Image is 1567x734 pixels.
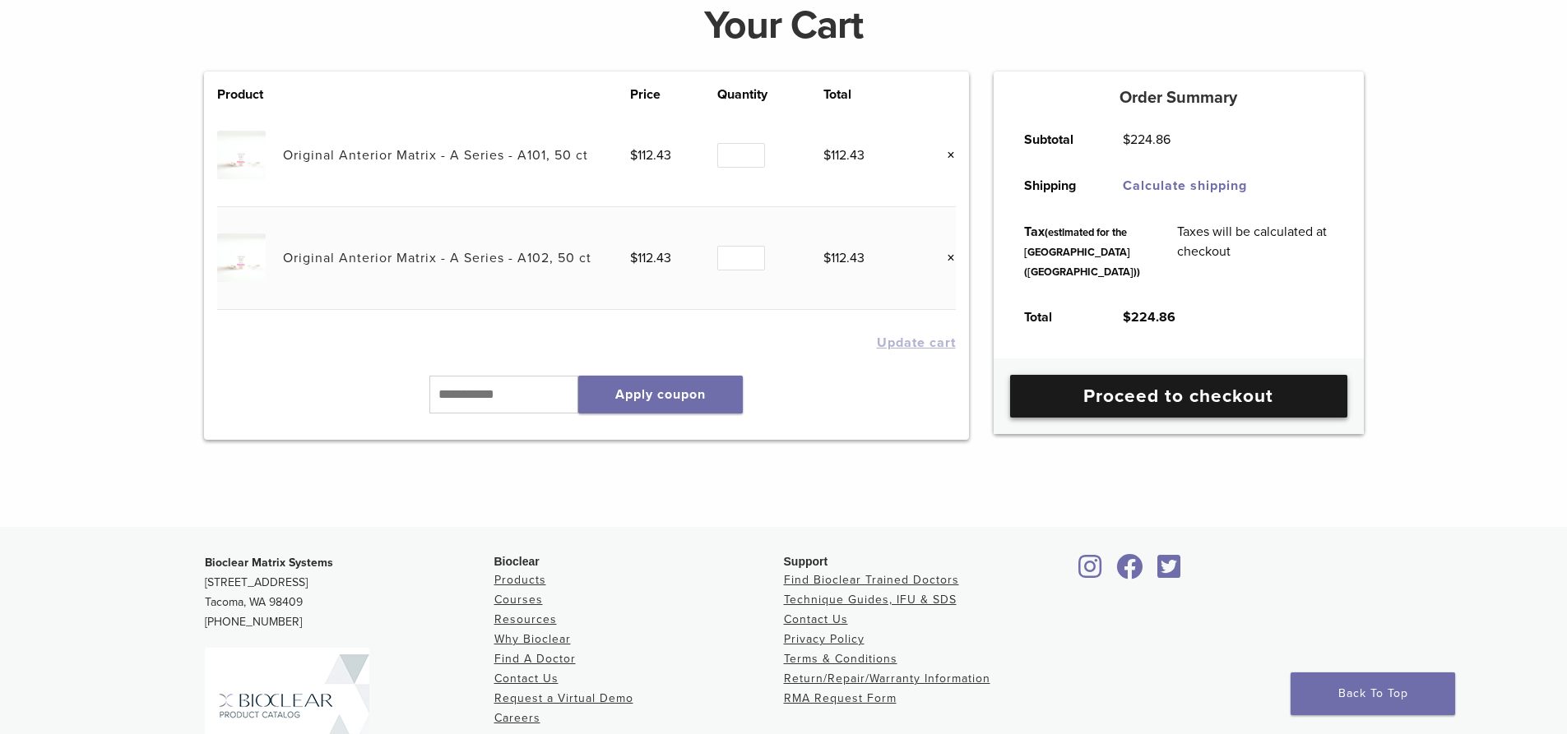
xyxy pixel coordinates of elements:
a: Courses [494,593,543,607]
span: $ [1123,309,1131,325]
bdi: 112.43 [823,147,865,164]
a: Technique Guides, IFU & SDS [784,593,957,607]
a: Contact Us [494,672,559,686]
button: Apply coupon [578,376,743,413]
a: Terms & Conditions [784,652,897,666]
span: $ [1123,132,1130,148]
a: RMA Request Form [784,691,897,705]
a: Original Anterior Matrix - A Series - A101, 50 ct [283,147,588,164]
span: Bioclear [494,555,540,568]
bdi: 112.43 [823,250,865,266]
bdi: 112.43 [630,147,671,164]
span: Support [784,555,828,568]
a: Bioclear [1152,564,1187,580]
bdi: 112.43 [630,250,671,266]
span: $ [630,250,637,266]
th: Subtotal [1006,117,1105,163]
a: Privacy Policy [784,632,865,646]
a: Return/Repair/Warranty Information [784,672,990,686]
th: Quantity [717,85,823,104]
a: Calculate shipping [1123,178,1247,194]
img: Original Anterior Matrix - A Series - A102, 50 ct [217,233,266,282]
span: $ [823,250,831,266]
th: Shipping [1006,163,1105,209]
th: Price [630,85,717,104]
a: Remove this item [934,145,956,166]
th: Tax [1006,209,1159,294]
a: Resources [494,612,557,626]
th: Total [823,85,911,104]
small: (estimated for the [GEOGRAPHIC_DATA] ([GEOGRAPHIC_DATA])) [1024,226,1140,279]
h5: Order Summary [994,88,1364,108]
strong: Bioclear Matrix Systems [205,556,333,570]
a: Bioclear [1073,564,1108,580]
a: Careers [494,711,540,725]
a: Request a Virtual Demo [494,691,633,705]
th: Product [217,85,283,104]
a: Remove this item [934,247,956,269]
a: Proceed to checkout [1010,375,1347,418]
a: Why Bioclear [494,632,571,646]
a: Find A Doctor [494,652,576,666]
a: Bioclear [1111,564,1149,580]
span: $ [823,147,831,164]
bdi: 224.86 [1123,132,1171,148]
button: Update cart [877,336,956,349]
th: Total [1006,294,1105,340]
a: Back To Top [1291,672,1455,715]
a: Contact Us [784,612,848,626]
a: Original Anterior Matrix - A Series - A102, 50 ct [283,250,591,266]
span: $ [630,147,637,164]
h1: Your Cart [192,6,1376,45]
img: Original Anterior Matrix - A Series - A101, 50 ct [217,131,266,179]
p: [STREET_ADDRESS] Tacoma, WA 98409 [PHONE_NUMBER] [205,553,494,632]
a: Products [494,573,546,587]
a: Find Bioclear Trained Doctors [784,573,959,587]
bdi: 224.86 [1123,309,1175,325]
td: Taxes will be calculated at checkout [1159,209,1351,294]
